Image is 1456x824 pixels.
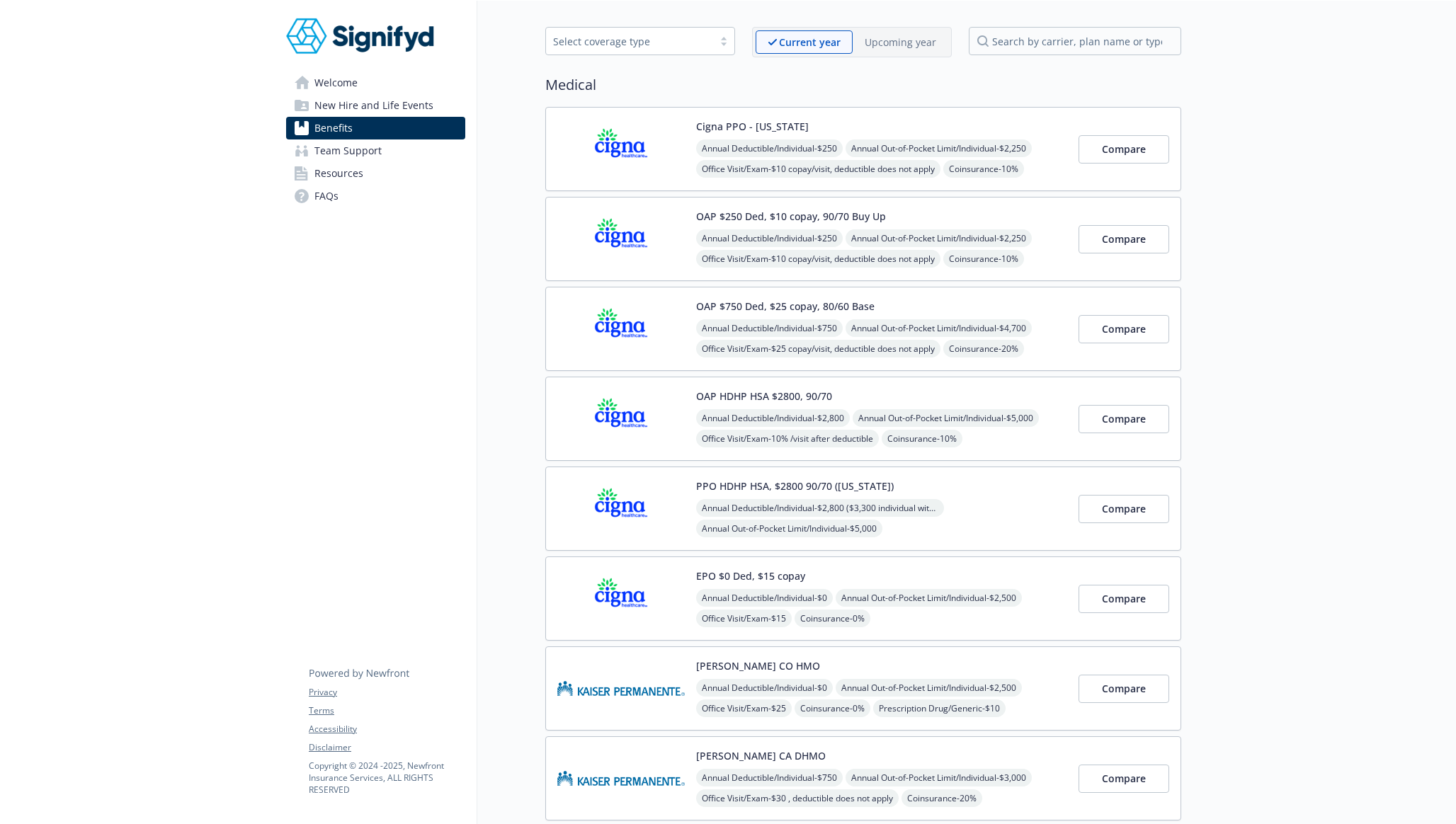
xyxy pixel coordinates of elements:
[696,319,843,337] span: Annual Deductible/Individual - $750
[286,139,465,162] a: Team Support
[314,117,353,139] span: Benefits
[557,209,685,269] img: CIGNA carrier logo
[902,789,982,807] span: Coinsurance - 20%
[553,34,706,49] div: Select coverage type
[1079,675,1169,703] button: Compare
[943,160,1024,178] span: Coinsurance - 10%
[286,185,465,207] a: FAQs
[309,723,465,736] a: Accessibility
[696,679,833,697] span: Annual Deductible/Individual - $0
[696,610,792,627] span: Office Visit/Exam - $15
[1079,495,1169,523] button: Compare
[1102,502,1146,515] span: Compare
[557,479,685,539] img: CIGNA carrier logo
[696,769,843,786] span: Annual Deductible/Individual - $750
[943,250,1024,268] span: Coinsurance - 10%
[545,74,1181,96] h2: Medical
[696,499,944,517] span: Annual Deductible/Individual - $2,800 ($3,300 individual within a family)
[314,185,339,207] span: FAQs
[696,139,843,157] span: Annual Deductible/Individual - $250
[795,610,870,627] span: Coinsurance - 0%
[1102,232,1146,246] span: Compare
[696,340,940,357] span: Office Visit/Exam - $25 copay/visit, deductible does not apply
[865,35,936,50] p: Upcoming year
[696,209,886,224] button: OAP $250 Ded, $10 copay, 90/70 Buy Up
[1079,405,1169,433] button: Compare
[696,658,820,673] button: [PERSON_NAME] CO HMO
[1102,412,1146,425] span: Compare
[853,409,1039,427] span: Annual Out-of-Pocket Limit/Individual - $5,000
[836,679,1022,697] span: Annual Out-of-Pocket Limit/Individual - $2,500
[1102,772,1146,785] span: Compare
[795,699,870,717] span: Coinsurance - 0%
[1102,142,1146,156] span: Compare
[696,568,805,583] button: EPO $0 Ded, $15 copay
[1079,225,1169,253] button: Compare
[557,748,685,808] img: Kaiser Permanente Insurance Company carrier logo
[557,658,685,719] img: Kaiser Permanente of Colorado carrier logo
[309,741,465,754] a: Disclaimer
[309,760,465,796] p: Copyright © 2024 - 2025 , Newfront Insurance Services, ALL RIGHTS RESERVED
[696,409,850,427] span: Annual Deductible/Individual - $2,800
[1079,135,1169,164] button: Compare
[286,71,465,94] a: Welcome
[846,319,1032,337] span: Annual Out-of-Pocket Limit/Individual - $4,700
[696,299,875,314] button: OAP $750 Ded, $25 copay, 80/60 Base
[314,71,358,94] span: Welcome
[286,162,465,185] a: Resources
[696,479,894,493] button: PPO HDHP HSA, $2800 90/70 ([US_STATE])
[846,769,1032,786] span: Annual Out-of-Pocket Limit/Individual - $3,000
[943,340,1024,357] span: Coinsurance - 20%
[846,229,1032,247] span: Annual Out-of-Pocket Limit/Individual - $2,250
[696,589,833,607] span: Annual Deductible/Individual - $0
[696,789,899,807] span: Office Visit/Exam - $30 , deductible does not apply
[1102,592,1146,605] span: Compare
[309,686,465,699] a: Privacy
[696,430,879,447] span: Office Visit/Exam - 10% /visit after deductible
[696,229,843,247] span: Annual Deductible/Individual - $250
[696,389,832,404] button: OAP HDHP HSA $2800, 90/70
[696,160,940,178] span: Office Visit/Exam - $10 copay/visit, deductible does not apply
[1102,682,1146,695] span: Compare
[836,589,1022,607] span: Annual Out-of-Pocket Limit/Individual - $2,500
[969,27,1181,55] input: search by carrier, plan name or type
[286,94,465,117] a: New Hire and Life Events
[696,748,826,763] button: [PERSON_NAME] CA DHMO
[557,389,685,449] img: CIGNA carrier logo
[1079,315,1169,343] button: Compare
[846,139,1032,157] span: Annual Out-of-Pocket Limit/Individual - $2,250
[314,139,382,162] span: Team Support
[873,699,1006,717] span: Prescription Drug/Generic - $10
[696,699,792,717] span: Office Visit/Exam - $25
[779,35,841,50] p: Current year
[1102,322,1146,336] span: Compare
[314,162,363,185] span: Resources
[557,568,685,629] img: CIGNA carrier logo
[696,119,809,134] button: Cigna PPO - [US_STATE]
[882,430,962,447] span: Coinsurance - 10%
[557,299,685,359] img: CIGNA carrier logo
[309,704,465,717] a: Terms
[286,117,465,139] a: Benefits
[314,94,433,117] span: New Hire and Life Events
[696,250,940,268] span: Office Visit/Exam - $10 copay/visit, deductible does not apply
[1079,765,1169,793] button: Compare
[696,520,882,537] span: Annual Out-of-Pocket Limit/Individual - $5,000
[557,119,685,179] img: CIGNA carrier logo
[1079,585,1169,613] button: Compare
